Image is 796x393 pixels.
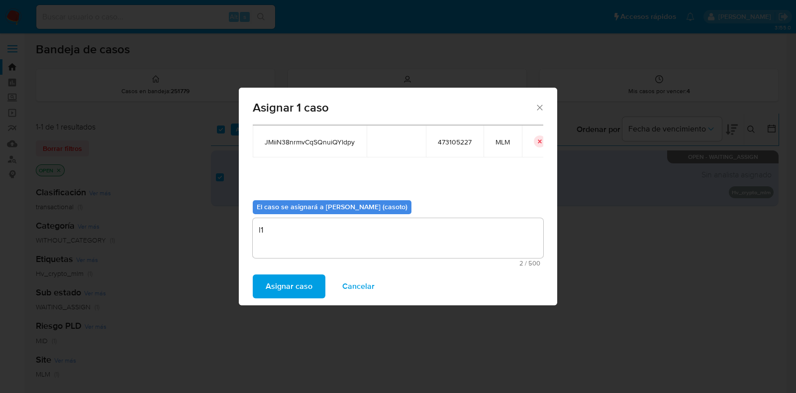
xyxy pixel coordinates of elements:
button: Cerrar ventana [535,103,544,112]
span: Asignar 1 caso [253,102,535,114]
div: assign-modal [239,88,557,305]
button: icon-button [534,135,546,147]
button: Cancelar [329,274,388,298]
span: Asignar caso [266,275,312,297]
button: Asignar caso [253,274,325,298]
b: El caso se asignará a [PERSON_NAME] (casoto) [257,202,407,212]
span: MLM [496,137,510,146]
span: 473105227 [438,137,472,146]
textarea: l1 [253,218,543,258]
span: JMiiN38nrmvCqSQnuiQYldpy [265,137,355,146]
span: Máximo 500 caracteres [256,260,540,266]
span: Cancelar [342,275,375,297]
